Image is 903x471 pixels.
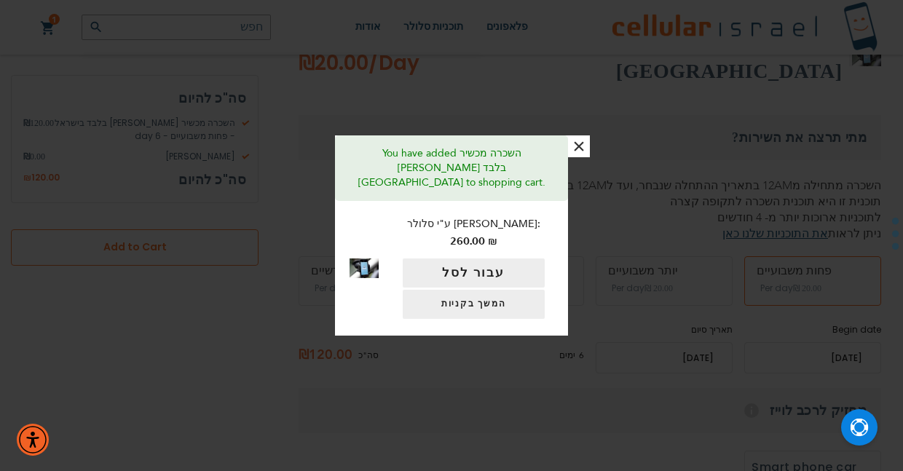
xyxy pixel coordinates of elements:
button: עבור לסל [403,258,545,288]
p: ע"י סלולר [PERSON_NAME]: [393,215,553,251]
a: המשך בקניות [403,290,545,319]
span: ‏260.00 ₪ [450,233,497,251]
button: × [568,135,590,157]
div: תפריט נגישות [17,424,49,456]
p: You have added השכרה מכשיר [PERSON_NAME] בלבד [GEOGRAPHIC_DATA] to shopping cart. [346,146,557,190]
